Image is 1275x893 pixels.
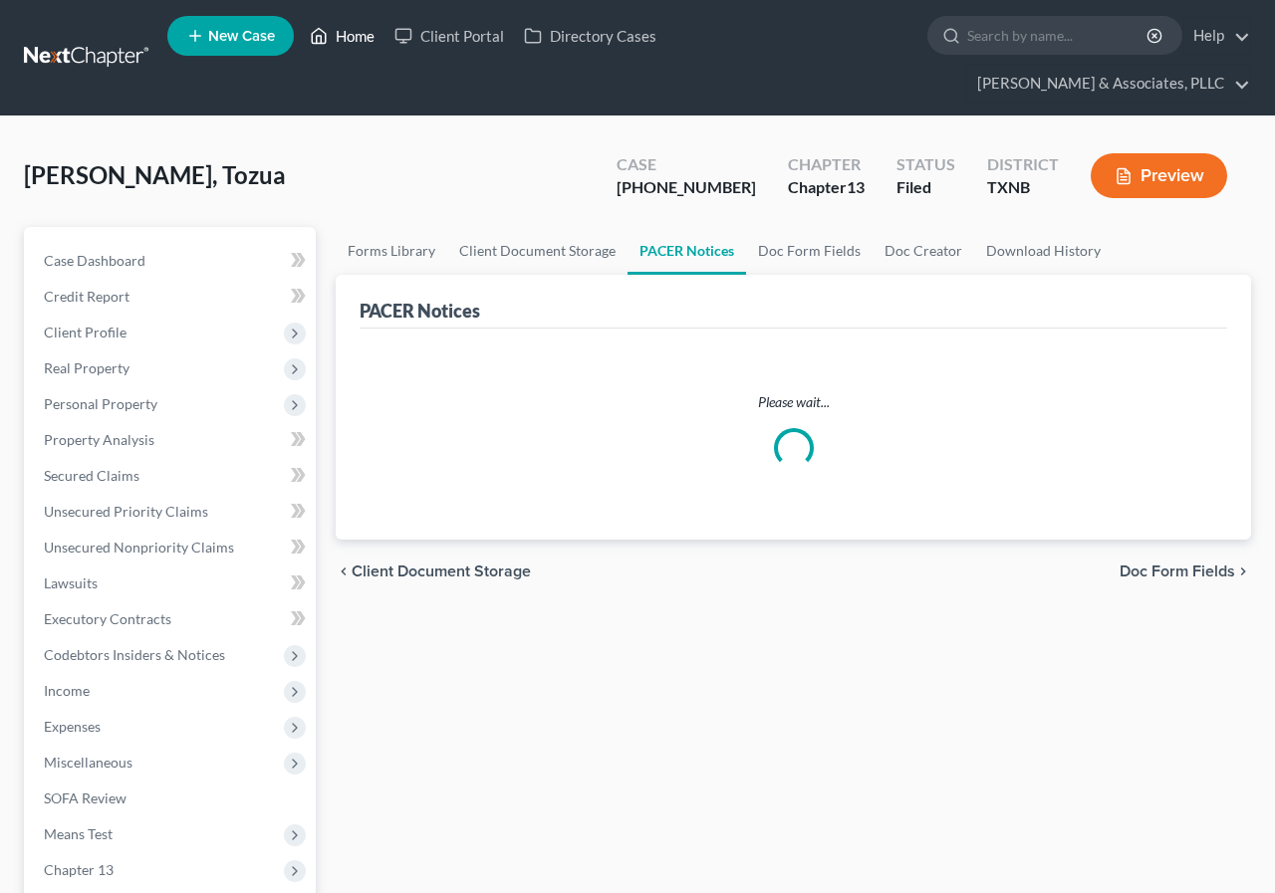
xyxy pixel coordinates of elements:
a: PACER Notices [628,227,746,275]
a: Doc Creator [873,227,974,275]
i: chevron_left [336,563,352,579]
a: [PERSON_NAME] & Associates, PLLC [967,66,1250,102]
span: Income [44,682,90,699]
a: Unsecured Priority Claims [28,494,316,530]
span: Client Profile [44,324,127,340]
i: chevron_right [1235,563,1251,579]
span: 13 [847,177,865,196]
a: Unsecured Nonpriority Claims [28,530,316,565]
div: Filed [896,176,955,199]
button: Doc Form Fields chevron_right [1120,563,1251,579]
span: [PERSON_NAME], Tozua [24,160,286,189]
a: Home [300,18,384,54]
span: Executory Contracts [44,610,171,627]
span: Unsecured Priority Claims [44,503,208,520]
span: Expenses [44,718,101,735]
span: Lawsuits [44,574,98,591]
span: Credit Report [44,288,129,305]
div: PACER Notices [360,299,480,323]
a: Doc Form Fields [746,227,873,275]
a: Directory Cases [514,18,666,54]
a: SOFA Review [28,781,316,816]
a: Help [1183,18,1250,54]
div: [PHONE_NUMBER] [617,176,756,199]
span: Chapter 13 [44,861,114,878]
button: Preview [1091,153,1227,198]
a: Forms Library [336,227,447,275]
div: Case [617,153,756,176]
a: Client Portal [384,18,514,54]
div: Chapter [788,153,865,176]
button: chevron_left Client Document Storage [336,563,531,579]
a: Secured Claims [28,458,316,494]
span: Doc Form Fields [1120,563,1235,579]
span: Real Property [44,359,129,376]
span: Unsecured Nonpriority Claims [44,539,234,556]
a: Lawsuits [28,565,316,601]
p: Please wait... [364,392,1223,412]
span: Case Dashboard [44,252,145,269]
span: Codebtors Insiders & Notices [44,646,225,663]
span: New Case [208,29,275,44]
span: Property Analysis [44,431,154,448]
a: Client Document Storage [447,227,628,275]
div: Chapter [788,176,865,199]
a: Property Analysis [28,422,316,458]
div: Status [896,153,955,176]
span: Personal Property [44,395,157,412]
span: Means Test [44,825,113,842]
div: TXNB [987,176,1059,199]
span: SOFA Review [44,789,127,806]
input: Search by name... [967,17,1149,54]
span: Client Document Storage [352,563,531,579]
div: District [987,153,1059,176]
a: Executory Contracts [28,601,316,637]
a: Case Dashboard [28,243,316,279]
span: Secured Claims [44,467,139,484]
a: Credit Report [28,279,316,315]
span: Miscellaneous [44,754,132,771]
a: Download History [974,227,1113,275]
